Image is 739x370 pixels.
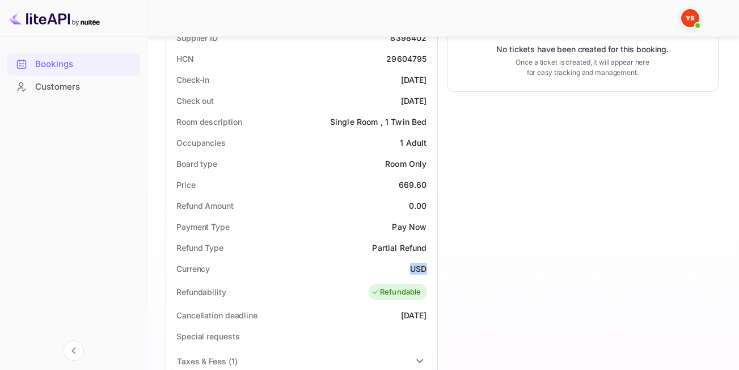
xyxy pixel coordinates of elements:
[386,53,426,65] div: 29604795
[372,242,426,254] div: Partial Refund
[409,200,427,212] div: 0.00
[510,57,654,78] p: Once a ticket is created, it will appear here for easy tracking and management.
[401,309,427,321] div: [DATE]
[176,263,210,275] div: Currency
[385,158,426,170] div: Room Only
[176,330,239,342] div: Special requests
[176,158,217,170] div: Board type
[176,309,257,321] div: Cancellation deadline
[64,340,84,361] button: Collapse navigation
[390,32,426,44] div: 8398402
[176,286,226,298] div: Refundability
[176,179,196,191] div: Price
[371,287,421,298] div: Refundable
[35,81,134,94] div: Customers
[176,221,230,233] div: Payment Type
[176,53,194,65] div: HCN
[7,53,140,74] a: Bookings
[399,179,427,191] div: 669.60
[176,242,223,254] div: Refund Type
[401,74,427,86] div: [DATE]
[176,200,234,212] div: Refund Amount
[176,32,218,44] div: Supplier ID
[177,355,237,367] div: Taxes & Fees ( 1 )
[401,95,427,107] div: [DATE]
[176,116,242,128] div: Room description
[681,9,699,27] img: Yandex Support
[176,74,209,86] div: Check-in
[9,9,100,27] img: LiteAPI logo
[7,76,140,98] div: Customers
[496,44,669,55] p: No tickets have been created for this booking.
[7,53,140,75] div: Bookings
[330,116,427,128] div: Single Room , 1 Twin Bed
[400,137,426,149] div: 1 Adult
[7,76,140,97] a: Customers
[392,221,426,233] div: Pay Now
[176,95,214,107] div: Check out
[35,58,134,71] div: Bookings
[410,263,426,275] div: USD
[176,137,226,149] div: Occupancies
